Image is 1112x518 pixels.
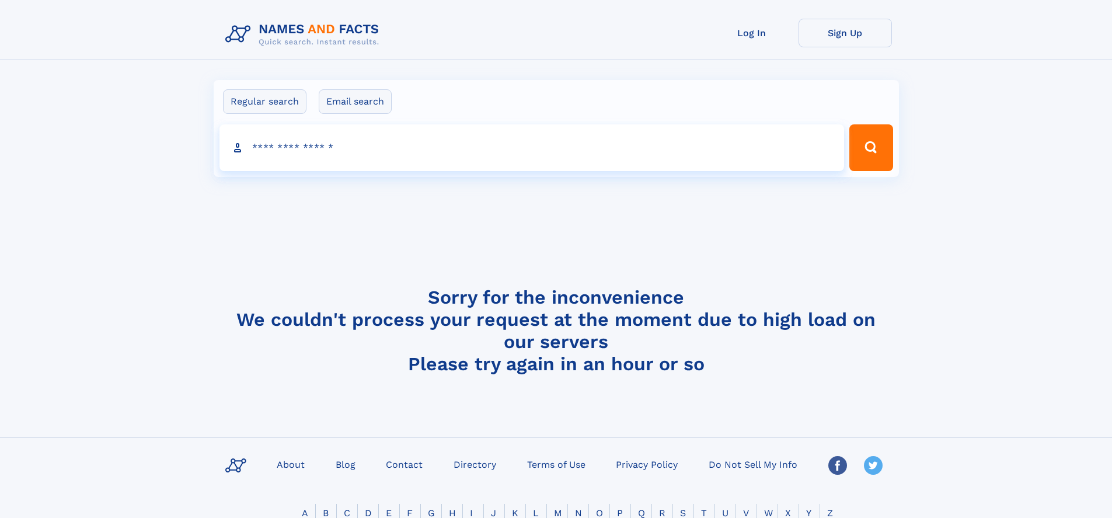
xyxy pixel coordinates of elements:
a: Log In [705,19,799,47]
a: Terms of Use [522,456,590,472]
h4: Sorry for the inconvenience We couldn't process your request at the moment due to high load on ou... [221,286,892,375]
a: About [272,456,309,472]
a: Contact [381,456,427,472]
a: Do Not Sell My Info [704,456,802,472]
a: Sign Up [799,19,892,47]
label: Email search [319,89,392,114]
img: Facebook [828,456,847,475]
input: search input [219,124,845,171]
img: Twitter [864,456,883,475]
label: Regular search [223,89,306,114]
a: Blog [331,456,360,472]
img: Logo Names and Facts [221,19,389,50]
a: Directory [449,456,501,472]
button: Search Button [849,124,893,171]
a: Privacy Policy [611,456,682,472]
